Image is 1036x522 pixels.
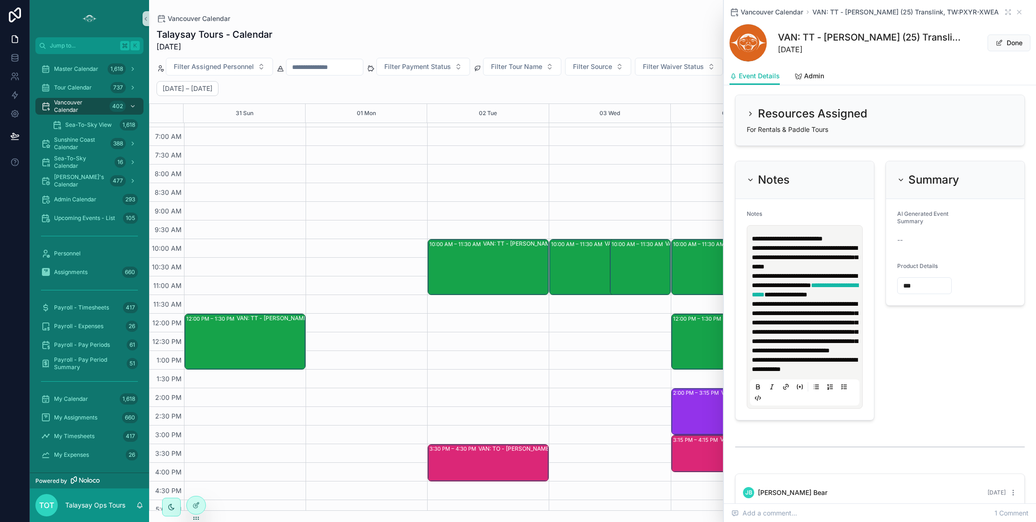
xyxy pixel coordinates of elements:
div: 1,618 [120,119,138,130]
span: 3:00 PM [153,431,184,439]
span: 8 X Talaysay Tea purchased!! [743,502,834,510]
button: 31 Sun [236,104,253,123]
span: -- [897,235,903,245]
span: Filter Waiver Status [643,62,704,71]
div: VAN: [GEOGRAPHIC_DATA][PERSON_NAME] (1) [PERSON_NAME], [GEOGRAPHIC_DATA]:QSNH-ZSYJ [721,389,839,397]
span: My Expenses [54,451,89,459]
button: 02 Tue [479,104,497,123]
div: 417 [123,431,138,442]
h2: Resources Assigned [758,106,867,121]
a: Sea-To-Sky Calendar16 [35,154,143,171]
button: Select Button [635,58,723,76]
button: 03 Wed [600,104,620,123]
span: 4:30 PM [153,487,184,495]
div: 3:15 PM – 4:15 PMVAN: TO - [PERSON_NAME] - [PERSON_NAME] (2) - GYG - GYGWZBGXV6MV [672,435,792,472]
span: Sea-To-Sky View [65,121,112,129]
button: 01 Mon [357,104,376,123]
div: 2:00 PM – 3:15 PMVAN: [GEOGRAPHIC_DATA][PERSON_NAME] (1) [PERSON_NAME], [GEOGRAPHIC_DATA]:QSNH-ZSYJ [672,389,792,434]
span: [DATE] [988,489,1006,496]
span: 1 Comment [995,508,1029,518]
span: 12:00 PM [150,319,184,327]
a: Vancouver Calendar [729,7,803,17]
button: 04 Thu [722,104,741,123]
span: JB [745,489,752,496]
span: Notes [747,210,762,217]
div: 2:00 PM – 3:15 PM [673,388,721,398]
div: 10:00 AM – 11:30 AM [429,240,483,249]
a: Vancouver Calendar402 [35,98,143,115]
span: Event Details [739,71,780,81]
span: Filter Assigned Personnel [174,62,254,71]
div: 12:00 PM – 1:30 PMVAN - TT [PERSON_NAME] (2) - [GEOGRAPHIC_DATA][PERSON_NAME] - GYG - GYGX7N3R9H6M [672,314,792,369]
span: K [131,42,139,49]
div: VAN: TO - [PERSON_NAME] - [PERSON_NAME] (2) - GYG - GYGWZBGXV6MV [720,436,838,443]
span: 10:30 AM [150,263,184,271]
div: 10:00 AM – 11:30 AMVAN: TT - [PERSON_NAME] (1) [PERSON_NAME], TW:NYQQ-SKPW [550,240,652,295]
div: VAN: TT - [PERSON_NAME] (1) [PERSON_NAME], TW:NYQQ-SKPW [605,240,705,247]
h2: Summary [908,172,959,187]
span: 2:00 PM [153,393,184,401]
a: Sea-To-Sky View1,618 [47,117,143,133]
a: Admin [795,68,824,86]
div: 10:00 AM – 11:30 AMVAN: TT - [PERSON_NAME] (1) [PERSON_NAME], TW:YNQZ-QTAQ [428,240,548,295]
span: [PERSON_NAME] Bear [758,488,827,497]
span: Upcoming Events - List [54,214,115,222]
span: Powered by [35,477,67,485]
div: 26 [126,321,138,332]
h1: VAN: TT - [PERSON_NAME] (25) Translink, TW:PXYR-XWEA [778,31,961,44]
a: VAN: TT - [PERSON_NAME] (25) Translink, TW:PXYR-XWEA [812,7,999,17]
div: 3:30 PM – 4:30 PMVAN: TO - [PERSON_NAME] (3) [PERSON_NAME], TW:FQGE-NJWQ [428,445,548,481]
div: 12:00 PM – 1:30 PM [186,314,237,323]
a: Powered by [30,473,149,488]
button: Done [988,34,1030,51]
div: 51 [127,358,138,369]
div: VAN: TO - [PERSON_NAME] (3) [PERSON_NAME], TW:FQGE-NJWQ [478,445,597,453]
span: 8:00 AM [152,170,184,178]
div: 1,618 [108,63,126,75]
a: Admin Calendar293 [35,191,143,208]
div: 12:00 PM – 1:30 PM [673,314,723,323]
span: My Calendar [54,395,88,403]
span: 3:30 PM [153,449,184,457]
a: My Calendar1,618 [35,391,143,407]
span: 4:00 PM [153,468,184,476]
div: 3:15 PM – 4:15 PM [673,435,720,445]
div: VAN: TT - [PERSON_NAME] (1) [PERSON_NAME], TW:BTJU-UHPQ [665,240,723,247]
h2: [DATE] – [DATE] [163,84,212,93]
span: Vancouver Calendar [741,7,803,17]
a: Vancouver Calendar [157,14,230,23]
span: 1:30 PM [154,375,184,383]
a: My Timesheets417 [35,428,143,445]
span: Tour Calendar [54,84,92,91]
span: 5:00 PM [153,505,184,513]
span: 7:30 AM [153,151,184,159]
div: 10:00 AM – 11:30 AMVAN: TT - [PERSON_NAME] (1) [PERSON_NAME], TW:RUTD-ADRZ [672,240,792,295]
span: Master Calendar [54,65,98,73]
button: Jump to...K [35,37,143,54]
button: Select Button [376,58,470,76]
span: Filter Source [573,62,612,71]
a: Payroll - Timesheets417 [35,299,143,316]
a: Payroll - Pay Periods61 [35,337,143,353]
span: Vancouver Calendar [168,14,230,23]
span: Product Details [897,262,938,269]
span: Payroll - Pay Periods [54,341,110,349]
a: Tour Calendar737 [35,79,143,96]
div: 660 [122,267,138,278]
span: 1:00 PM [154,356,184,364]
button: Select Button [166,58,273,76]
span: Payroll - Expenses [54,323,103,330]
div: 10:00 AM – 11:30 AMVAN: TT - [PERSON_NAME] (1) [PERSON_NAME], TW:BTJU-UHPQ [610,240,670,295]
div: 26 [126,449,138,460]
span: My Timesheets [54,433,95,440]
a: Upcoming Events - List105 [35,210,143,227]
div: 10:00 AM – 11:30 AM [612,240,665,249]
span: [DATE] [157,41,273,52]
span: 9:30 AM [152,226,184,234]
div: 660 [122,412,138,423]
